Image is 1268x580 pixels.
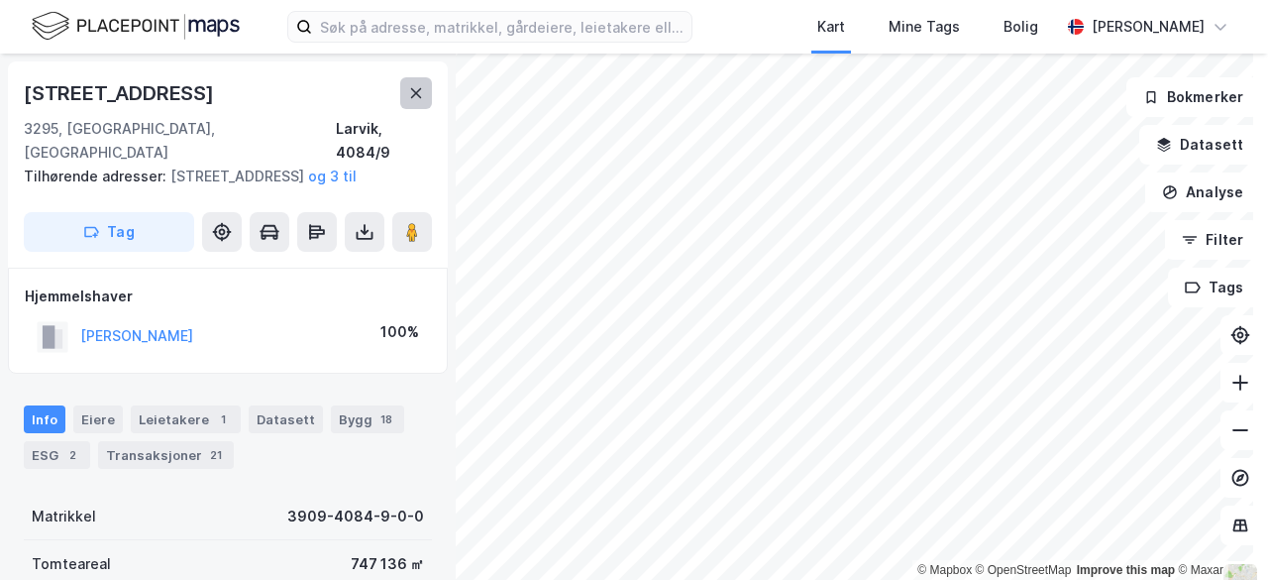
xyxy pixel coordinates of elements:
button: Tag [24,212,194,252]
div: Eiere [73,406,123,433]
div: [PERSON_NAME] [1092,15,1205,39]
div: ESG [24,441,90,469]
div: Kart [817,15,845,39]
div: Bolig [1004,15,1038,39]
div: 747 136 ㎡ [351,552,424,576]
button: Analyse [1145,173,1260,212]
div: Datasett [249,406,323,433]
div: 3909-4084-9-0-0 [287,505,424,528]
div: Bygg [331,406,404,433]
div: Matrikkel [32,505,96,528]
div: Kontrollprogram for chat [1169,485,1268,580]
div: 18 [376,409,396,429]
div: 2 [62,445,82,465]
div: Mine Tags [889,15,960,39]
div: 1 [213,409,233,429]
div: Larvik, 4084/9 [336,117,432,165]
div: [STREET_ADDRESS] [24,77,218,109]
div: Tomteareal [32,552,111,576]
a: OpenStreetMap [976,563,1072,577]
button: Filter [1165,220,1260,260]
div: Info [24,406,65,433]
button: Datasett [1139,125,1260,165]
div: Hjemmelshaver [25,285,431,308]
iframe: Chat Widget [1169,485,1268,580]
div: 21 [206,445,226,465]
div: [STREET_ADDRESS] [24,165,416,188]
div: Leietakere [131,406,241,433]
input: Søk på adresse, matrikkel, gårdeiere, leietakere eller personer [312,12,691,42]
a: Improve this map [1077,563,1175,577]
span: Tilhørende adresser: [24,168,170,184]
button: Tags [1168,268,1260,307]
button: Bokmerker [1126,77,1260,117]
a: Mapbox [917,563,972,577]
div: 3295, [GEOGRAPHIC_DATA], [GEOGRAPHIC_DATA] [24,117,336,165]
img: logo.f888ab2527a4732fd821a326f86c7f29.svg [32,9,240,44]
div: Transaksjoner [98,441,234,469]
div: 100% [380,320,419,344]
